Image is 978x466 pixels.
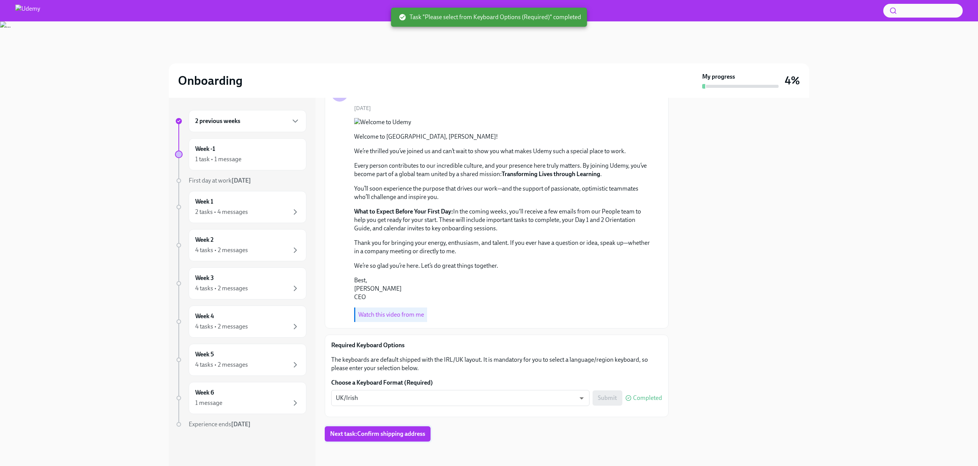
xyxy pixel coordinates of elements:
[189,421,251,428] span: Experience ends
[195,197,213,206] h6: Week 1
[195,388,214,397] h6: Week 6
[195,236,214,244] h6: Week 2
[195,322,248,331] div: 4 tasks • 2 messages
[195,155,241,163] div: 1 task • 1 message
[325,426,431,442] button: Next task:Confirm shipping address
[195,312,214,320] h6: Week 4
[354,105,371,112] span: [DATE]
[354,208,453,215] strong: What to Expect Before Your First Day:
[175,191,306,223] a: Week 12 tasks • 4 messages
[354,147,650,155] p: We’re thrilled you’ve joined us and can’t wait to show you what makes Udemy such a special place ...
[354,184,650,201] p: You’ll soon experience the purpose that drives our work—and the support of passionate, optimistic...
[354,207,650,233] p: In the coming weeks, you'll receive a few emails from our People team to help you get ready for y...
[331,341,405,349] strong: Required Keyboard Options
[502,170,600,178] strong: Transforming Lives through Learning
[189,177,251,184] span: First day at work
[178,73,243,88] h2: Onboarding
[331,390,589,406] div: UK/Irish
[195,399,222,407] div: 1 message
[175,344,306,376] a: Week 54 tasks • 2 messages
[195,145,215,153] h6: Week -1
[331,379,662,387] label: Choose a Keyboard Format (Required)
[195,284,248,293] div: 4 tasks • 2 messages
[354,262,650,270] p: We’re so glad you’re here. Let’s do great things together.
[195,350,214,359] h6: Week 5
[232,177,251,184] strong: [DATE]
[195,246,248,254] div: 4 tasks • 2 messages
[175,229,306,261] a: Week 24 tasks • 2 messages
[330,430,425,438] span: Next task : Confirm shipping address
[354,162,650,178] p: Every person contributes to our incredible culture, and your presence here truly matters. By join...
[231,421,251,428] strong: [DATE]
[175,306,306,338] a: Week 44 tasks • 2 messages
[785,74,800,87] h3: 4%
[354,239,650,256] p: Thank you for bringing your energy, enthusiasm, and talent. If you ever have a question or idea, ...
[175,176,306,185] a: First day at work[DATE]
[195,208,248,216] div: 2 tasks • 4 messages
[195,274,214,282] h6: Week 3
[358,311,424,318] a: Watch this video from me
[15,5,40,17] img: Udemy
[331,356,662,372] p: The keyboards are default shipped with the IRL/UK layout. It is mandatory for you to select a lan...
[189,110,306,132] div: 2 previous weeks
[633,395,662,401] span: Completed
[354,133,650,141] p: Welcome to [GEOGRAPHIC_DATA], [PERSON_NAME]!
[195,361,248,369] div: 4 tasks • 2 messages
[354,118,650,126] button: Zoom image
[175,138,306,170] a: Week -11 task • 1 message
[354,276,650,301] p: Best, [PERSON_NAME] CEO
[399,13,581,21] span: Task "Please select from Keyboard Options (Required)" completed
[175,267,306,299] a: Week 34 tasks • 2 messages
[195,117,240,125] h6: 2 previous weeks
[175,382,306,414] a: Week 61 message
[702,73,735,81] strong: My progress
